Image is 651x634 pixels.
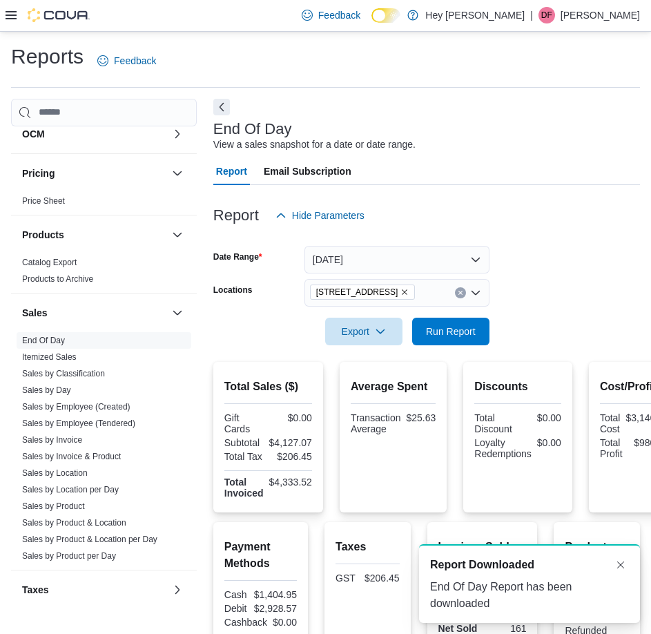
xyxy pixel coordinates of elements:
a: Sales by Product per Day [22,551,116,561]
span: Sales by Location per Day [22,484,119,495]
span: [STREET_ADDRESS] [316,285,398,299]
div: $0.00 [521,412,561,423]
p: | [530,7,533,23]
div: Debit [224,603,249,614]
button: [DATE] [304,246,489,273]
h3: End Of Day [213,121,292,137]
button: Products [22,228,166,242]
div: $2,928.57 [254,603,297,614]
h2: Average Spent [351,378,436,395]
div: $206.45 [365,573,400,584]
strong: Total Invoiced [224,477,264,499]
span: Sales by Location [22,468,88,479]
button: OCM [169,126,186,142]
h3: Products [22,228,64,242]
button: Taxes [22,583,166,597]
a: Catalog Export [22,258,77,267]
span: Sales by Invoice & Product [22,451,121,462]
span: Itemized Sales [22,352,77,363]
label: Date Range [213,251,262,262]
button: Clear input [455,287,466,298]
button: Open list of options [470,287,481,298]
a: Sales by Employee (Tendered) [22,419,135,428]
h3: OCM [22,127,45,141]
a: Sales by Invoice [22,435,82,445]
button: OCM [22,127,166,141]
h1: Reports [11,43,84,70]
div: Sales [11,332,197,570]
label: Locations [213,285,253,296]
div: $25.63 [407,412,436,423]
button: Pricing [22,166,166,180]
span: Export [333,318,394,345]
p: Hey [PERSON_NAME] [425,7,525,23]
span: Sales by Employee (Tendered) [22,418,135,429]
div: End Of Day Report has been downloaded [430,579,629,612]
a: Sales by Day [22,385,71,395]
a: Sales by Location [22,468,88,478]
h2: Payment Methods [224,539,297,572]
button: Remove 15820 Stony Plain Road from selection in this group [400,288,409,296]
a: Products to Archive [22,274,93,284]
span: Email Subscription [264,157,351,185]
span: Hide Parameters [292,209,365,222]
h2: Discounts [474,378,561,395]
span: Report [216,157,247,185]
h3: Sales [22,306,48,320]
a: Sales by Product & Location [22,518,126,528]
a: Sales by Product & Location per Day [22,535,157,544]
span: Sales by Product & Location [22,517,126,528]
a: End Of Day [22,336,65,345]
div: Cash [224,589,249,600]
span: Run Report [426,325,476,338]
div: Notification [430,557,629,573]
div: $4,333.52 [269,477,312,488]
span: Sales by Invoice [22,434,82,445]
div: $206.45 [271,451,312,462]
div: Total Cost [600,412,621,434]
div: Subtotal [224,437,264,448]
a: Itemized Sales [22,352,77,362]
button: Run Report [412,318,489,345]
h3: Taxes [22,583,49,597]
span: Report Downloaded [430,557,534,573]
h3: Report [213,207,259,224]
a: Sales by Location per Day [22,485,119,494]
button: Hide Parameters [270,202,370,229]
button: Export [325,318,402,345]
span: Sales by Product & Location per Day [22,534,157,545]
div: GST [336,573,359,584]
span: Price Sheet [22,195,65,206]
button: Dismiss toast [612,557,629,573]
div: View a sales snapshot for a date or date range. [213,137,416,152]
h3: Pricing [22,166,55,180]
button: Pricing [169,165,186,182]
div: $0.00 [537,437,561,448]
div: Gift Cards [224,412,266,434]
div: Products [11,254,197,293]
button: Sales [169,305,186,321]
div: Pricing [11,193,197,215]
input: Dark Mode [371,8,400,23]
div: Total Discount [474,412,515,434]
p: [PERSON_NAME] [561,7,640,23]
a: Sales by Product [22,501,85,511]
span: Products to Archive [22,273,93,285]
a: Price Sheet [22,196,65,206]
div: Dawna Fuller [538,7,555,23]
span: Sales by Classification [22,368,105,379]
a: Feedback [296,1,366,29]
img: Cova [28,8,90,22]
span: DF [541,7,552,23]
div: $4,127.07 [269,437,312,448]
div: Total Tax [224,451,266,462]
a: Feedback [92,47,162,75]
span: Catalog Export [22,257,77,268]
h2: Total Sales ($) [224,378,312,395]
span: Sales by Employee (Created) [22,401,130,412]
div: $1,404.95 [254,589,297,600]
button: Sales [22,306,166,320]
div: $0.00 [273,617,297,628]
button: Next [213,99,230,115]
